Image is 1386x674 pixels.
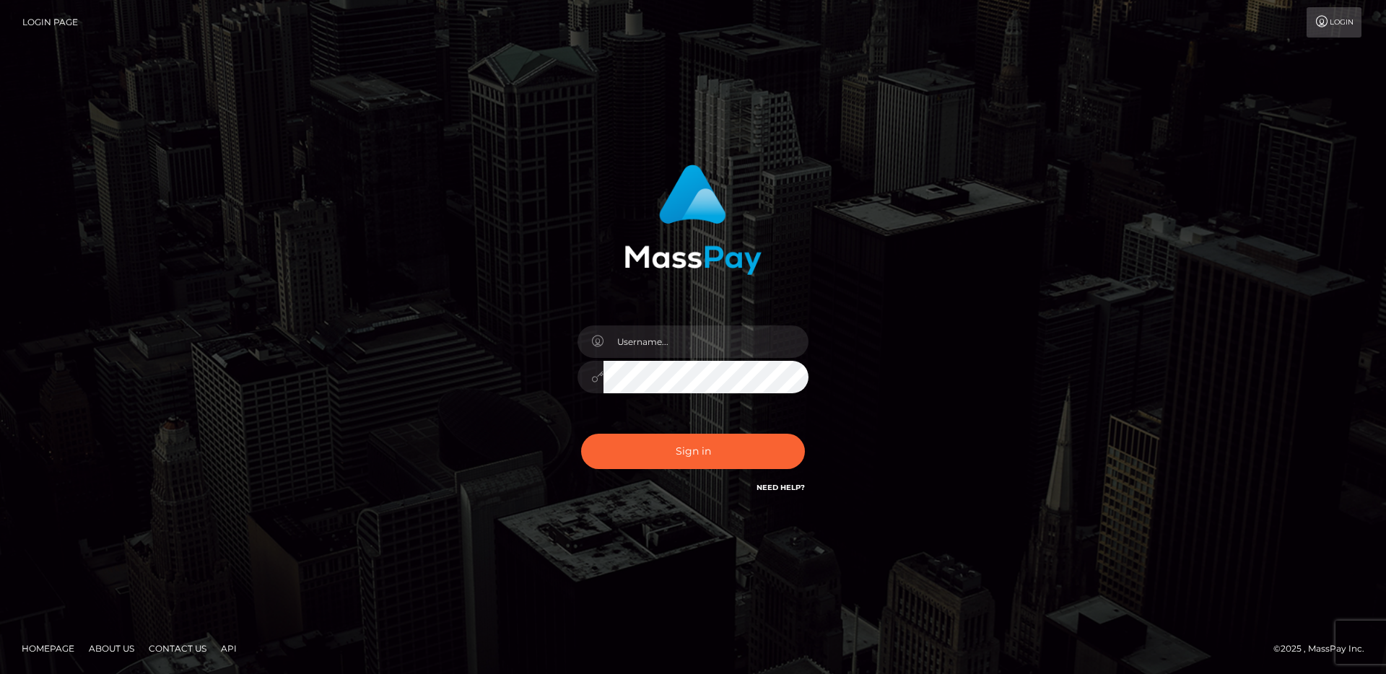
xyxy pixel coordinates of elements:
a: Contact Us [143,637,212,660]
img: MassPay Login [624,165,762,275]
a: Login Page [22,7,78,38]
a: API [215,637,243,660]
a: Need Help? [757,483,805,492]
a: Login [1307,7,1361,38]
button: Sign in [581,434,805,469]
a: About Us [83,637,140,660]
input: Username... [603,325,808,358]
div: © 2025 , MassPay Inc. [1273,641,1375,657]
a: Homepage [16,637,80,660]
